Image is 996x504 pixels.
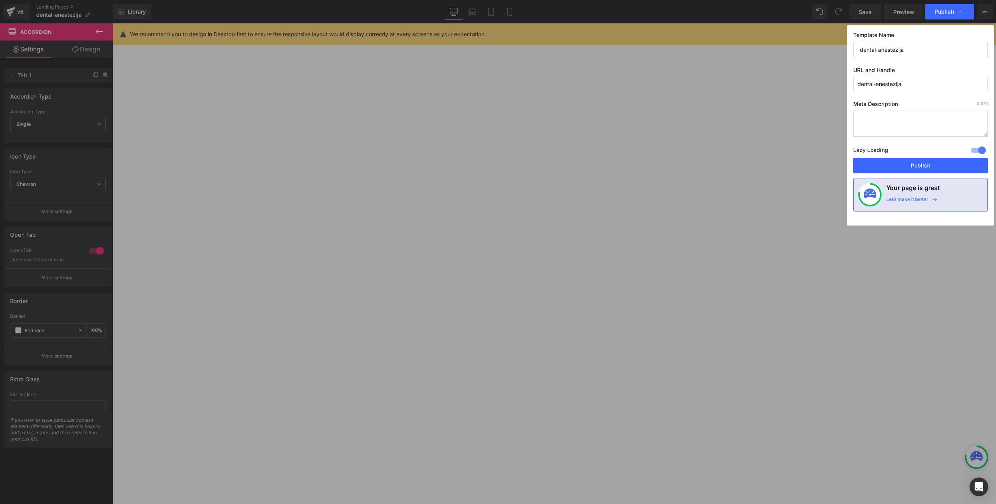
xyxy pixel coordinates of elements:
span: /320 [977,101,988,106]
label: URL and Handle [853,67,988,77]
div: Let’s make it better [886,196,928,206]
h4: Your page is great [886,183,940,196]
label: Template Name [853,32,988,42]
button: Publish [853,158,988,173]
label: Meta Description [853,100,988,111]
span: 0 [977,101,979,106]
span: Publish [935,8,954,15]
img: onboarding-status.svg [864,189,876,201]
div: Open Intercom Messenger [970,478,988,496]
label: Lazy Loading [853,145,888,158]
